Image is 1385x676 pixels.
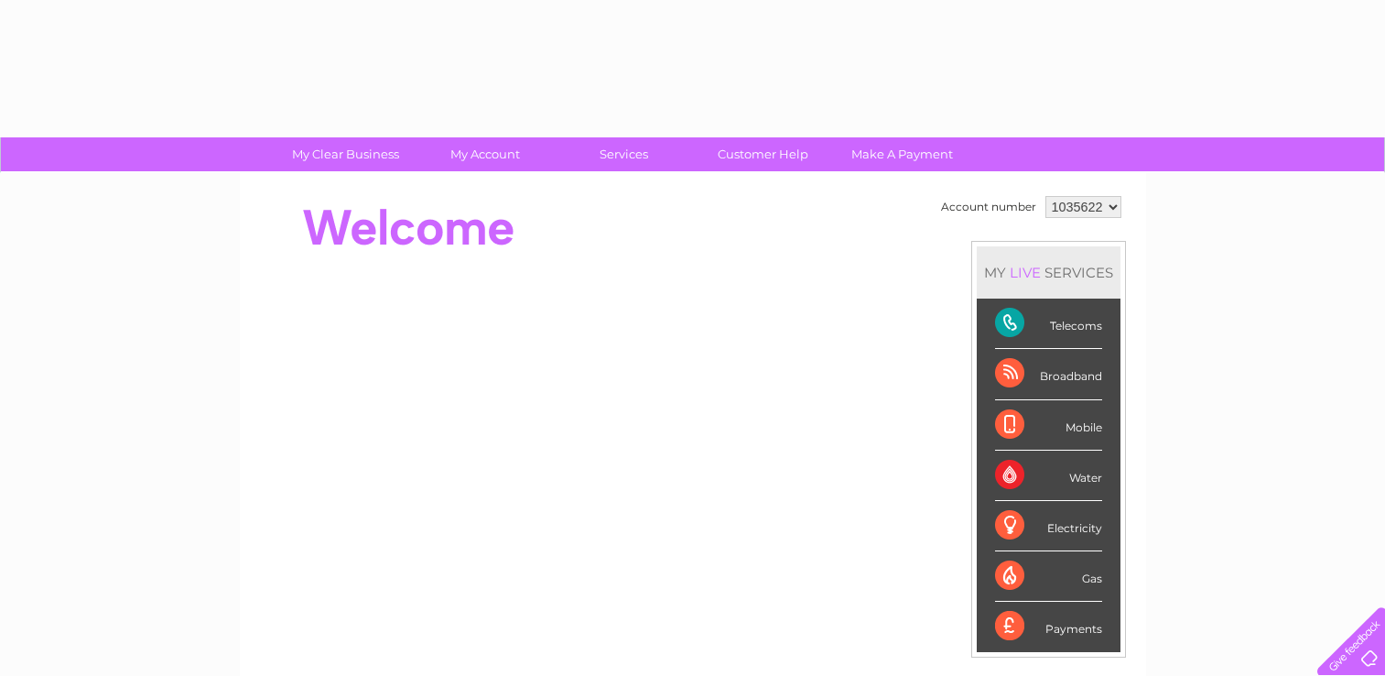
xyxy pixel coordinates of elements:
[995,602,1102,651] div: Payments
[977,246,1120,299] div: MY SERVICES
[995,551,1102,602] div: Gas
[548,137,699,171] a: Services
[995,299,1102,349] div: Telecoms
[687,137,839,171] a: Customer Help
[827,137,978,171] a: Make A Payment
[936,191,1041,223] td: Account number
[1006,264,1044,281] div: LIVE
[995,451,1102,501] div: Water
[270,137,421,171] a: My Clear Business
[995,400,1102,451] div: Mobile
[995,349,1102,399] div: Broadband
[995,501,1102,551] div: Electricity
[409,137,560,171] a: My Account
